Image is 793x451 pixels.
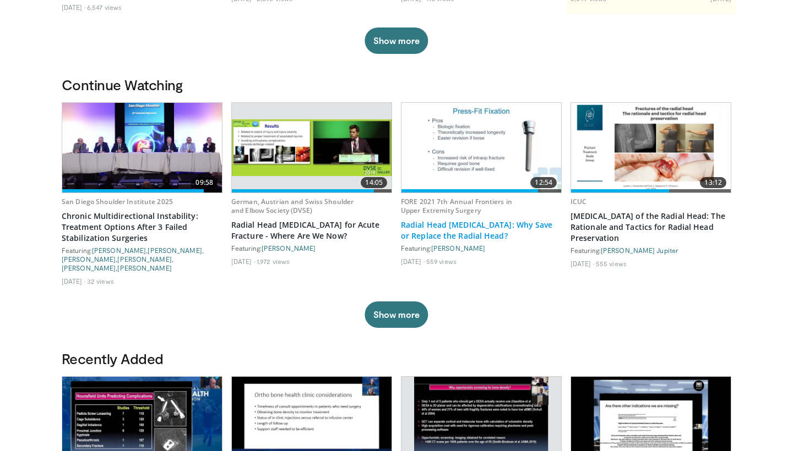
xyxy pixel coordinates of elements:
a: [PERSON_NAME] [92,246,146,254]
a: 12:54 [401,103,561,193]
li: [DATE] [231,257,255,266]
img: e106b45e-0436-4a83-ad00-6793d6ae1106.620x360_q85_upscale.jpg [401,103,561,193]
a: 13:12 [571,103,731,193]
a: 14:05 [232,103,392,193]
span: 13:12 [700,177,726,188]
a: [PERSON_NAME] [262,244,316,252]
li: 6,547 views [87,3,122,12]
div: Featuring: [231,244,392,252]
button: Show more [365,28,428,54]
li: [DATE] [571,259,594,268]
a: [PERSON_NAME] [431,244,485,252]
a: Radial Head [MEDICAL_DATA] for Acute Fracture - Where Are We Now? [231,219,392,241]
li: [DATE] [62,3,85,12]
li: 32 views [87,277,114,285]
a: FORE 2021 7th Annual Frontiers in Upper Extremity Surgery [401,197,512,215]
a: [PERSON_NAME] [148,246,202,254]
span: 12:54 [530,177,557,188]
li: 1,972 views [257,257,290,266]
a: [PERSON_NAME] [117,255,171,263]
a: ICUC [571,197,586,206]
h3: Recently Added [62,350,731,367]
a: [PERSON_NAME] [117,264,171,272]
a: 09:58 [62,103,222,193]
img: 17f23c04-4813-491b-bcf5-1c3a0e23c03a.620x360_q85_upscale.jpg [62,103,222,193]
img: 28bb1a9b-507c-46c6-adf3-732da66a0791.png.620x360_q85_upscale.png [571,103,731,193]
a: San Diego Shoulder Institute 2025 [62,197,173,206]
li: [DATE] [401,257,425,266]
button: Show more [365,301,428,328]
li: 555 views [596,259,627,268]
a: [PERSON_NAME] [62,264,116,272]
h3: Continue Watching [62,76,731,94]
a: [MEDICAL_DATA] of the Radial Head: The Rationale and Tactics for Radial Head Preservation [571,211,731,244]
li: [DATE] [62,277,85,285]
div: Featuring: [571,246,731,255]
a: German, Austrian and Swiss Shoulder and Elbow Society (DVSE) [231,197,354,215]
div: Featuring: , , , , , [62,246,222,272]
a: [PERSON_NAME] Jupiter [601,246,678,254]
span: 09:58 [191,177,218,188]
a: Chronic Multidirectional Instability: Treatment Options After 3 Failed Stabilization Surgeries [62,211,222,244]
span: 14:05 [361,177,387,188]
img: 57acb902-57de-4b78-88a7-877ea4828924.620x360_q85_upscale.jpg [232,119,392,176]
a: Radial Head [MEDICAL_DATA]: Why Save or Replace the Radial Head? [401,219,562,241]
div: Featuring: [401,244,562,252]
a: [PERSON_NAME] [62,255,116,263]
li: 559 views [426,257,457,266]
